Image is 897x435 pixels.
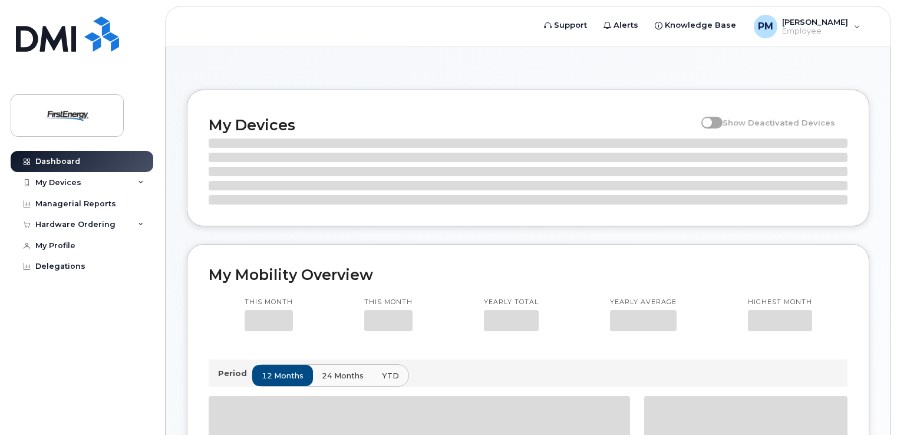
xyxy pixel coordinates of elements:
[245,298,293,307] p: This month
[218,368,252,379] p: Period
[209,266,847,284] h2: My Mobility Overview
[382,370,399,381] span: YTD
[701,111,711,121] input: Show Deactivated Devices
[364,298,413,307] p: This month
[484,298,539,307] p: Yearly total
[748,298,812,307] p: Highest month
[723,118,835,127] span: Show Deactivated Devices
[610,298,677,307] p: Yearly average
[209,116,695,134] h2: My Devices
[322,370,364,381] span: 24 months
